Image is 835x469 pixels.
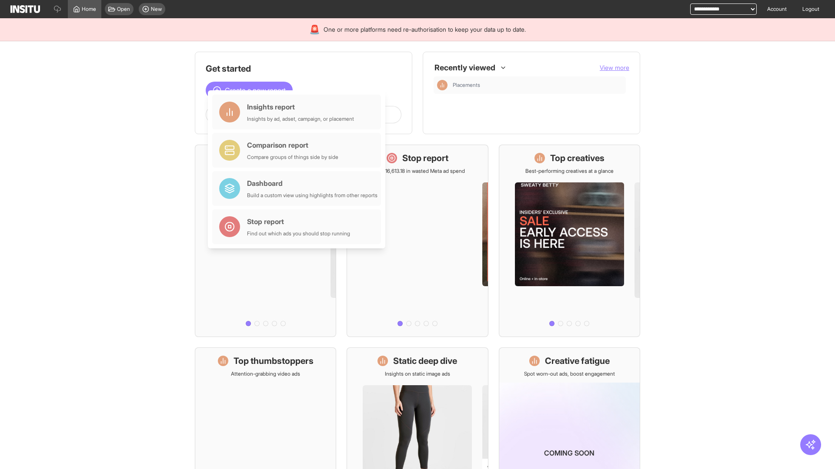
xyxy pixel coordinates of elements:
[437,80,448,90] div: Insights
[247,102,354,112] div: Insights report
[600,64,629,71] span: View more
[499,145,640,337] a: Top creativesBest-performing creatives at a glance
[385,370,450,377] p: Insights on static image ads
[402,152,448,164] h1: Stop report
[247,192,377,199] div: Build a custom view using highlights from other reports
[600,63,629,72] button: View more
[195,145,336,337] a: What's live nowSee all active ads instantly
[247,178,377,188] div: Dashboard
[247,154,338,161] div: Compare groups of things side by side
[231,370,300,377] p: Attention-grabbing video ads
[453,82,622,89] span: Placements
[347,145,488,337] a: Stop reportSave £16,613.18 in wasted Meta ad spend
[247,230,350,237] div: Find out which ads you should stop running
[10,5,40,13] img: Logo
[550,152,605,164] h1: Top creatives
[247,216,350,227] div: Stop report
[525,168,614,175] p: Best-performing creatives at a glance
[225,85,286,96] span: Create a new report
[206,63,401,75] h1: Get started
[247,140,338,150] div: Comparison report
[324,25,526,34] span: One or more platforms need re-authorisation to keep your data up to date.
[151,6,162,13] span: New
[309,23,320,36] div: 🚨
[206,82,293,99] button: Create a new report
[117,6,130,13] span: Open
[247,116,354,122] div: Insights by ad, adset, campaign, or placement
[234,355,314,367] h1: Top thumbstoppers
[370,168,465,175] p: Save £16,613.18 in wasted Meta ad spend
[393,355,457,367] h1: Static deep dive
[82,6,96,13] span: Home
[453,82,480,89] span: Placements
